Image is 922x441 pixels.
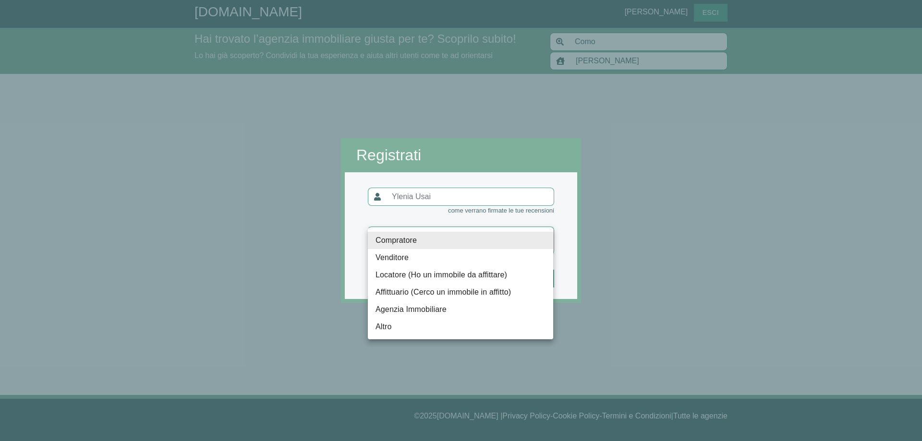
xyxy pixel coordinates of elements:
[368,266,553,284] li: Locatore (Ho un immobile da affittare)
[368,232,553,249] li: Compratore
[368,301,553,318] li: Agenzia Immobiliare
[368,284,553,301] li: Affittuario (Cerco un immobile in affitto)
[368,249,553,266] li: Venditore
[368,318,553,335] li: Altro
